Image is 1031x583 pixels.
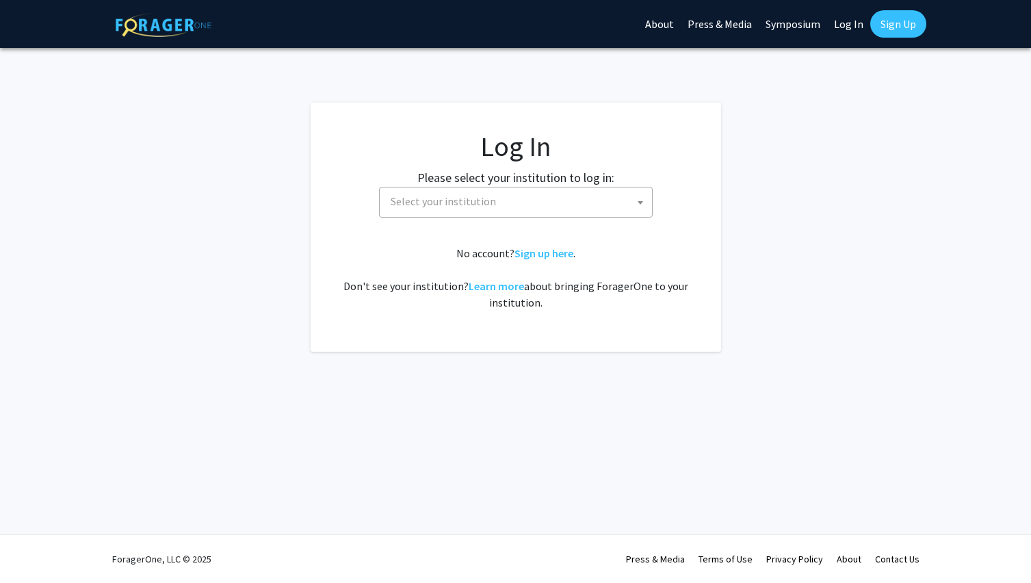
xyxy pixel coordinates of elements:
[116,13,211,37] img: ForagerOne Logo
[417,168,614,187] label: Please select your institution to log in:
[870,10,926,38] a: Sign Up
[379,187,653,218] span: Select your institution
[338,245,694,311] div: No account? . Don't see your institution? about bringing ForagerOne to your institution.
[385,187,652,216] span: Select your institution
[766,553,823,565] a: Privacy Policy
[626,553,685,565] a: Press & Media
[699,553,753,565] a: Terms of Use
[338,130,694,163] h1: Log In
[391,194,496,208] span: Select your institution
[837,553,861,565] a: About
[112,535,211,583] div: ForagerOne, LLC © 2025
[10,521,58,573] iframe: Chat
[514,246,573,260] a: Sign up here
[875,553,919,565] a: Contact Us
[469,279,524,293] a: Learn more about bringing ForagerOne to your institution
